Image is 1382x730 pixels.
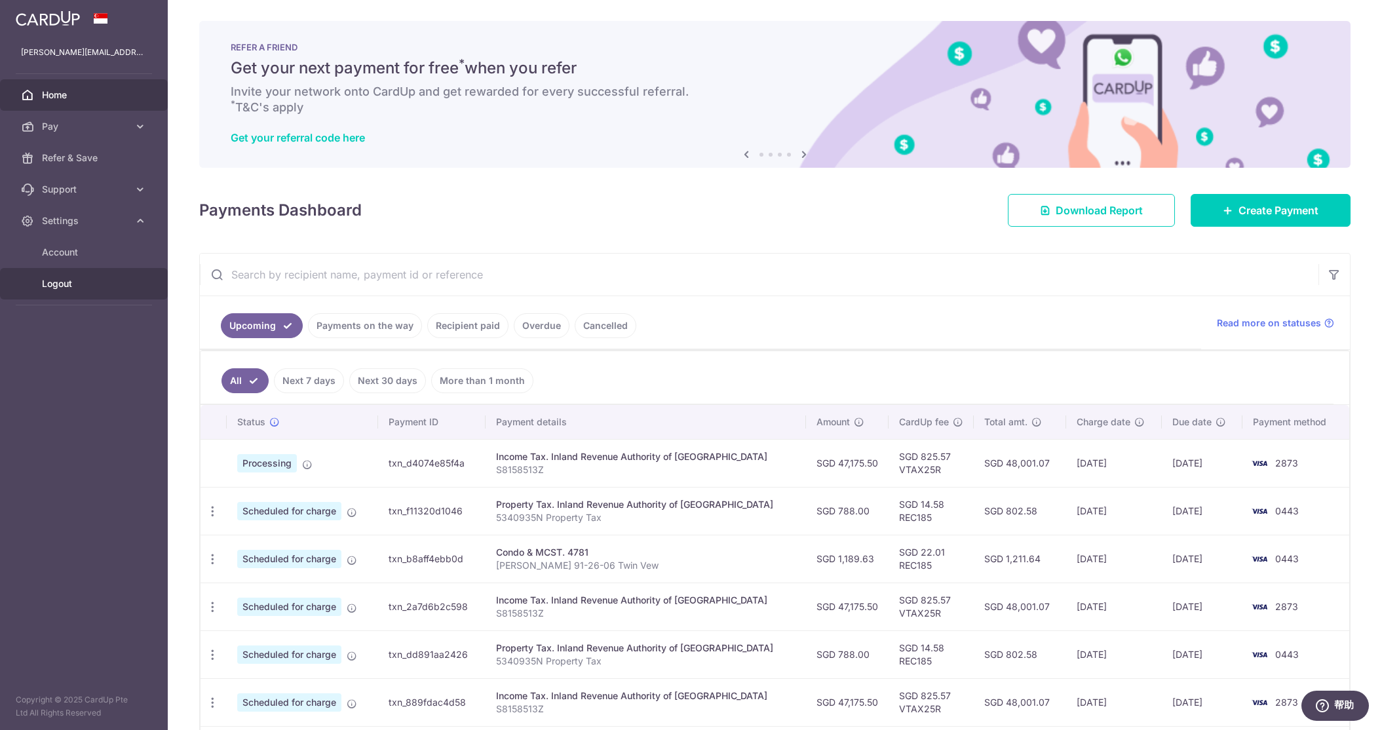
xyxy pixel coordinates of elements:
td: txn_b8aff4ebb0d [378,535,486,583]
td: txn_2a7d6b2c598 [378,583,486,630]
p: S8158513Z [496,463,796,476]
img: Bank Card [1246,551,1273,567]
span: Account [42,246,128,259]
img: Bank Card [1246,455,1273,471]
a: Get your referral code here [231,131,365,144]
span: Read more on statuses [1217,317,1321,330]
p: S8158513Z [496,702,796,716]
p: 5340935N Property Tax [496,511,796,524]
span: Scheduled for charge [237,693,341,712]
span: 2873 [1275,457,1298,469]
p: [PERSON_NAME] 91-26-06 Twin Vew [496,559,796,572]
span: Home [42,88,128,102]
td: [DATE] [1066,583,1162,630]
div: Property Tax. Inland Revenue Authority of [GEOGRAPHIC_DATA] [496,642,796,655]
a: More than 1 month [431,368,533,393]
div: Property Tax. Inland Revenue Authority of [GEOGRAPHIC_DATA] [496,498,796,511]
span: Create Payment [1238,202,1318,218]
div: Income Tax. Inland Revenue Authority of [GEOGRAPHIC_DATA] [496,594,796,607]
td: txn_f11320d1046 [378,487,486,535]
td: SGD 22.01 REC185 [889,535,974,583]
a: Create Payment [1191,194,1351,227]
td: SGD 14.58 REC185 [889,630,974,678]
h6: Invite your network onto CardUp and get rewarded for every successful referral. T&C's apply [231,84,1319,115]
img: Bank Card [1246,695,1273,710]
span: Logout [42,277,128,290]
td: SGD 47,175.50 [806,678,889,726]
td: txn_dd891aa2426 [378,630,486,678]
input: Search by recipient name, payment id or reference [200,254,1318,296]
span: Status [237,415,265,429]
span: Scheduled for charge [237,598,341,616]
a: Read more on statuses [1217,317,1334,330]
td: SGD 825.57 VTAX25R [889,678,974,726]
span: Total amt. [984,415,1027,429]
span: Support [42,183,128,196]
div: Income Tax. Inland Revenue Authority of [GEOGRAPHIC_DATA] [496,689,796,702]
div: Condo & MCST. 4781 [496,546,796,559]
td: txn_889fdac4d58 [378,678,486,726]
th: Payment details [486,405,806,439]
span: 2873 [1275,601,1298,612]
span: Due date [1172,415,1212,429]
img: RAF banner [199,21,1351,168]
span: Scheduled for charge [237,645,341,664]
a: Recipient paid [427,313,509,338]
h5: Get your next payment for free when you refer [231,58,1319,79]
th: Payment method [1242,405,1349,439]
p: S8158513Z [496,607,796,620]
span: Scheduled for charge [237,502,341,520]
td: SGD 802.58 [974,487,1067,535]
td: [DATE] [1162,583,1242,630]
td: SGD 48,001.07 [974,439,1067,487]
td: SGD 788.00 [806,630,889,678]
span: 0443 [1275,649,1299,660]
span: Amount [816,415,850,429]
span: CardUp fee [899,415,949,429]
a: Overdue [514,313,569,338]
span: 0443 [1275,505,1299,516]
td: SGD 48,001.07 [974,583,1067,630]
span: 0443 [1275,553,1299,564]
td: SGD 788.00 [806,487,889,535]
td: [DATE] [1066,439,1162,487]
td: [DATE] [1162,439,1242,487]
td: txn_d4074e85f4a [378,439,486,487]
a: Download Report [1008,194,1175,227]
td: [DATE] [1066,630,1162,678]
span: Charge date [1077,415,1130,429]
td: [DATE] [1066,487,1162,535]
a: All [221,368,269,393]
td: SGD 825.57 VTAX25R [889,583,974,630]
td: SGD 1,189.63 [806,535,889,583]
span: Settings [42,214,128,227]
span: Pay [42,120,128,133]
p: [PERSON_NAME][EMAIL_ADDRESS][DOMAIN_NAME] [21,46,147,59]
td: [DATE] [1162,535,1242,583]
p: 5340935N Property Tax [496,655,796,668]
td: [DATE] [1066,535,1162,583]
td: SGD 47,175.50 [806,583,889,630]
td: SGD 802.58 [974,630,1067,678]
div: Income Tax. Inland Revenue Authority of [GEOGRAPHIC_DATA] [496,450,796,463]
iframe: 打开一个小组件，您可以在其中找到更多信息 [1301,691,1369,723]
td: [DATE] [1162,630,1242,678]
img: CardUp [16,10,80,26]
span: Refer & Save [42,151,128,164]
p: REFER A FRIEND [231,42,1319,52]
td: SGD 14.58 REC185 [889,487,974,535]
td: [DATE] [1162,487,1242,535]
td: [DATE] [1162,678,1242,726]
td: SGD 48,001.07 [974,678,1067,726]
span: Processing [237,454,297,472]
a: Payments on the way [308,313,422,338]
td: [DATE] [1066,678,1162,726]
td: SGD 47,175.50 [806,439,889,487]
span: Download Report [1056,202,1143,218]
th: Payment ID [378,405,486,439]
td: SGD 825.57 VTAX25R [889,439,974,487]
img: Bank Card [1246,599,1273,615]
img: Bank Card [1246,503,1273,519]
span: Scheduled for charge [237,550,341,568]
a: Next 7 days [274,368,344,393]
